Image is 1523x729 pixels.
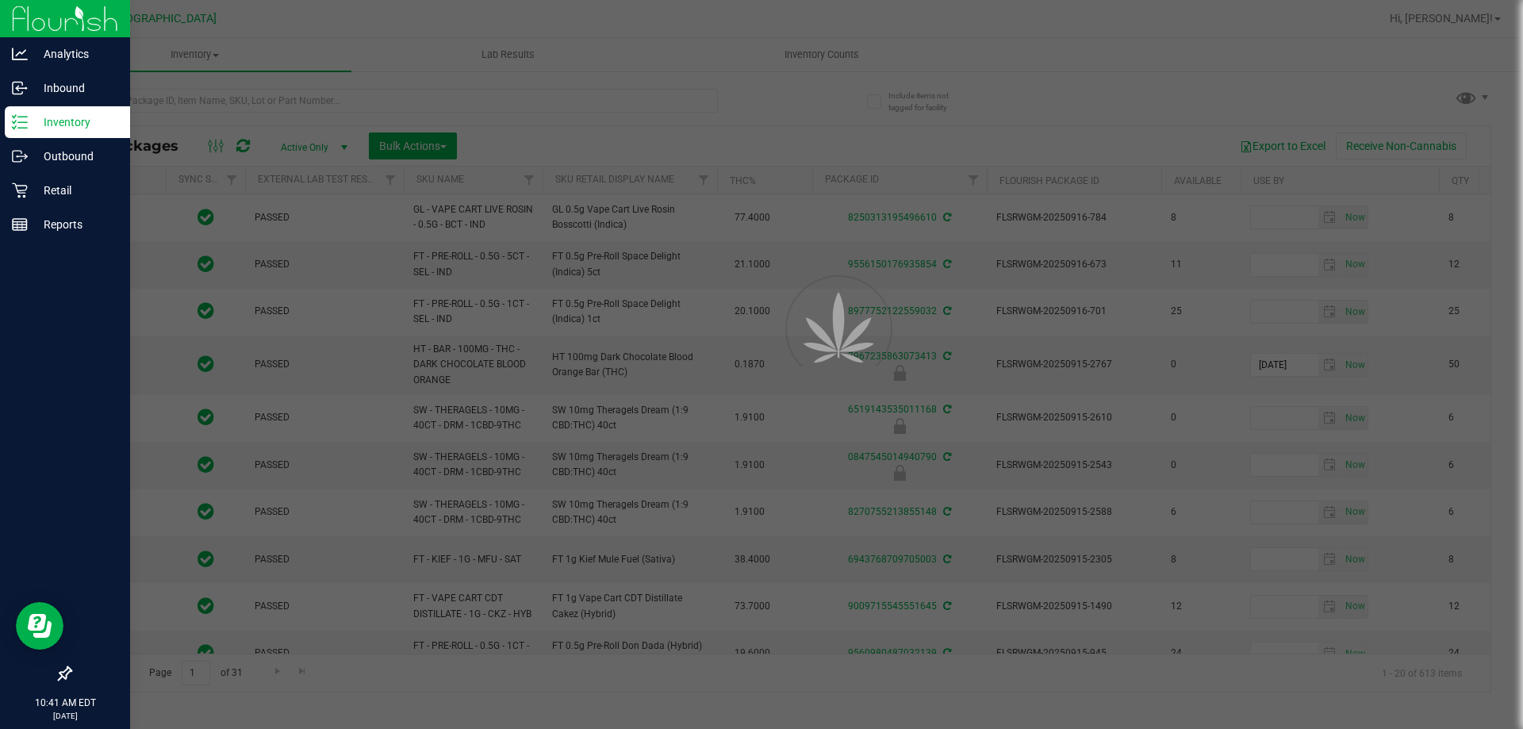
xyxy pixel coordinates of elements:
p: Reports [28,215,123,234]
inline-svg: Reports [12,217,28,232]
p: [DATE] [7,710,123,722]
inline-svg: Outbound [12,148,28,164]
p: 10:41 AM EDT [7,696,123,710]
p: Outbound [28,147,123,166]
inline-svg: Retail [12,182,28,198]
p: Analytics [28,44,123,63]
iframe: Resource center [16,602,63,650]
inline-svg: Analytics [12,46,28,62]
p: Retail [28,181,123,200]
inline-svg: Inventory [12,114,28,130]
inline-svg: Inbound [12,80,28,96]
p: Inbound [28,79,123,98]
p: Inventory [28,113,123,132]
